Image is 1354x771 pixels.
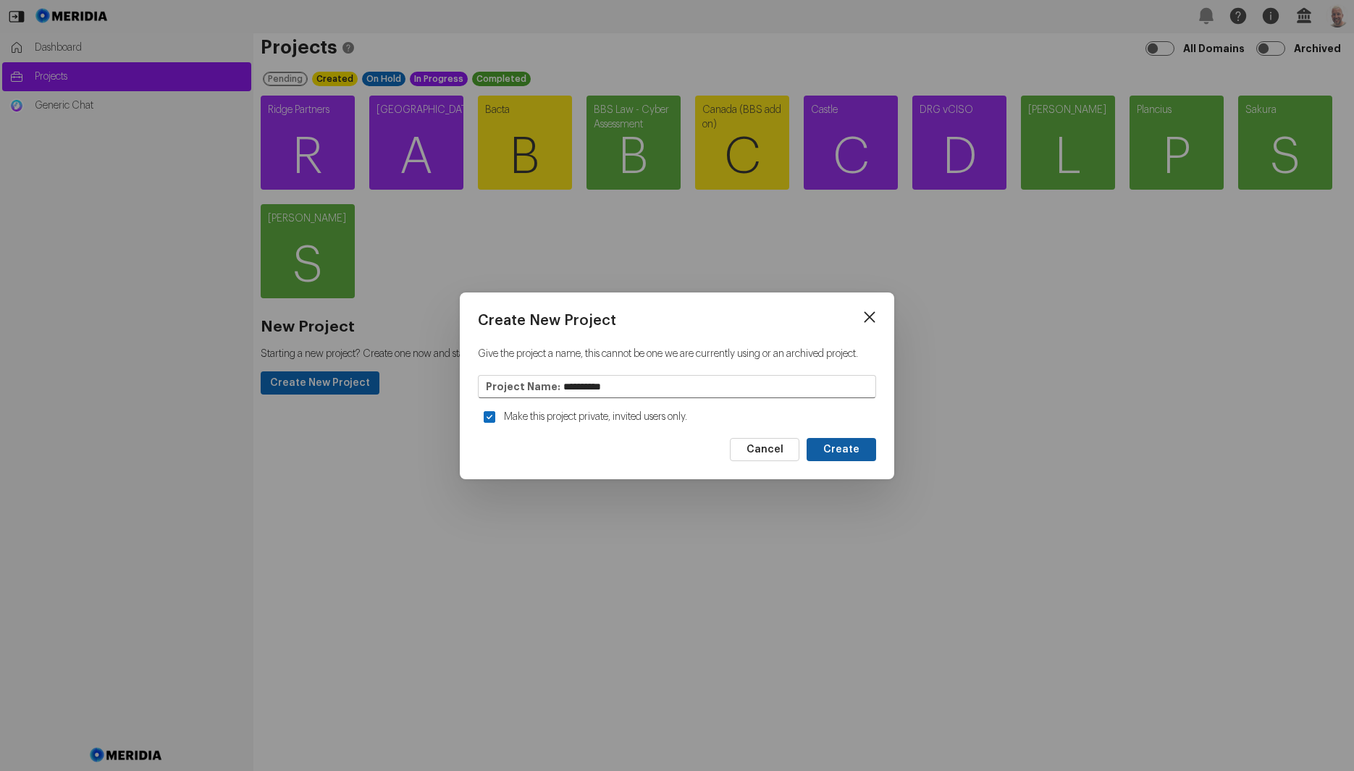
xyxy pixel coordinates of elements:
[486,379,560,394] strong: Project Name:
[807,438,876,461] button: Create
[501,404,693,430] label: Make this project private, invited users only.
[478,311,876,331] h2: Create New Project
[478,347,876,361] p: Give the project a name, this cannot be one we are currently using or an archived project.
[730,438,799,461] button: Cancel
